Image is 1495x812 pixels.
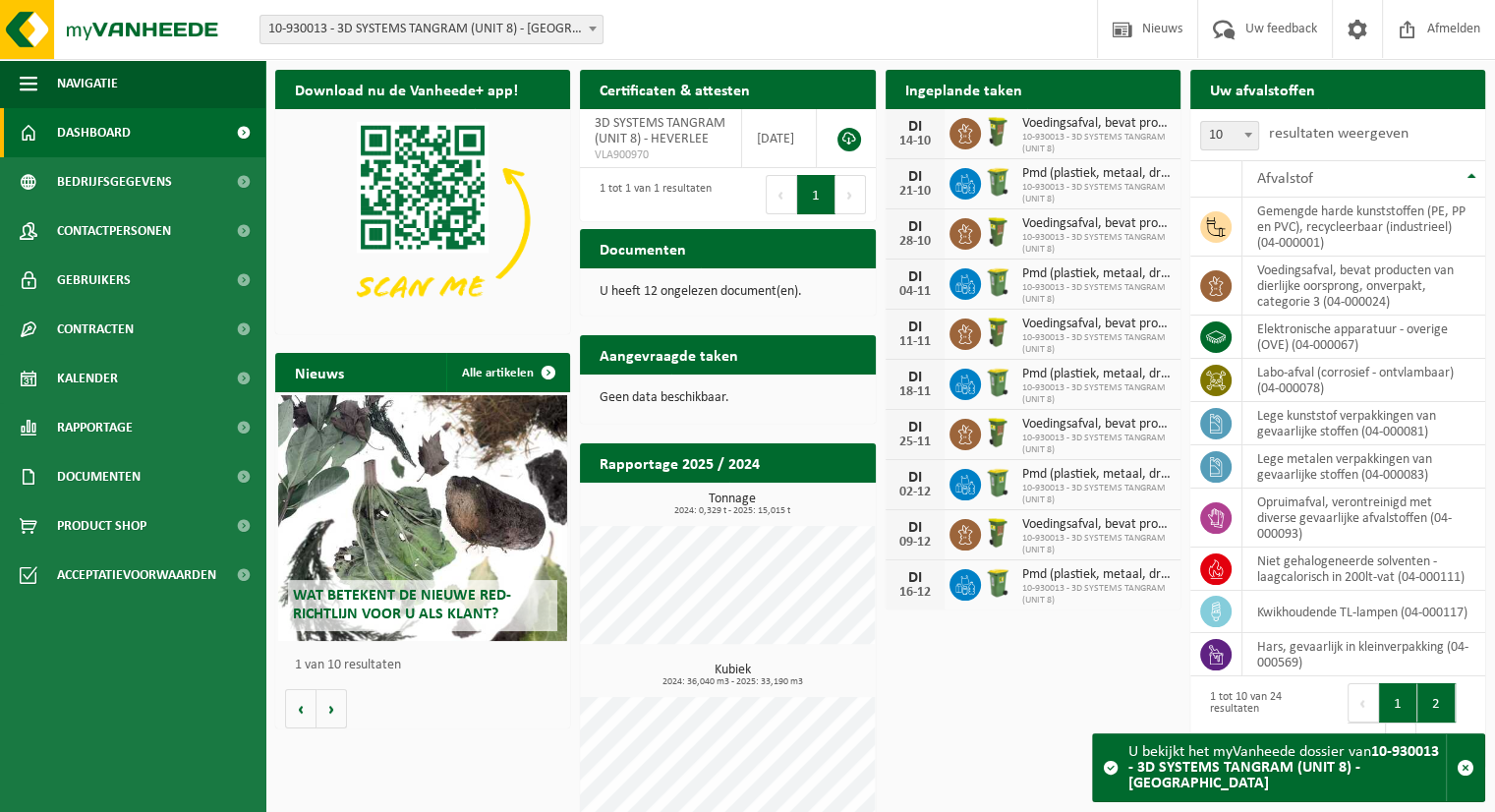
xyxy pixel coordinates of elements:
[981,265,1014,299] img: WB-0240-HPE-GN-50
[1022,567,1171,583] span: Pmd (plastiek, metaal, drankkartons) (bedrijven)
[981,366,1014,399] img: WB-0240-HPE-GN-50
[590,677,875,687] span: 2024: 36,040 m3 - 2025: 33,190 m3
[1242,489,1485,548] td: opruimafval, verontreinigd met diverse gevaarlijke afvalstoffen (04-000093)
[1022,116,1171,132] span: Voedingsafval, bevat producten van dierlijke oorsprong, onverpakt, categorie 3
[293,588,511,622] span: Wat betekent de nieuwe RED-richtlijn voor u als klant?
[895,470,935,486] div: DI
[1417,683,1456,723] button: 2
[260,16,603,43] span: 10-930013 - 3D SYSTEMS TANGRAM (UNIT 8) - HEVERLEE
[1200,681,1328,764] div: 1 tot 10 van 24 resultaten
[57,59,118,108] span: Navigatie
[1128,734,1446,801] div: U bekijkt het myVanheede dossier van
[1190,70,1335,108] h2: Uw afvalstoffen
[57,501,146,551] span: Product Shop
[895,169,935,185] div: DI
[981,416,1014,449] img: WB-0060-HPE-GN-50
[295,659,560,672] p: 1 van 10 resultaten
[1242,198,1485,257] td: gemengde harde kunststoffen (PE, PP en PVC), recycleerbaar (industrieel) (04-000001)
[1022,417,1171,433] span: Voedingsafval, bevat producten van dierlijke oorsprong, onverpakt, categorie 3
[275,109,570,330] img: Download de VHEPlus App
[895,385,935,399] div: 18-11
[57,305,134,354] span: Contracten
[895,586,935,600] div: 16-12
[1348,723,1386,762] button: 3
[1257,171,1313,187] span: Afvalstof
[1242,402,1485,445] td: lege kunststof verpakkingen van gevaarlijke stoffen (04-000081)
[275,70,538,108] h2: Download nu de Vanheede+ app!
[580,443,779,482] h2: Rapportage 2025 / 2024
[580,229,706,267] h2: Documenten
[1128,744,1439,791] strong: 10-930013 - 3D SYSTEMS TANGRAM (UNIT 8) - [GEOGRAPHIC_DATA]
[580,335,758,374] h2: Aangevraagde taken
[1022,216,1171,232] span: Voedingsafval, bevat producten van dierlijke oorsprong, onverpakt, categorie 3
[595,116,725,146] span: 3D SYSTEMS TANGRAM (UNIT 8) - HEVERLEE
[835,175,866,214] button: Next
[797,175,835,214] button: 1
[895,536,935,550] div: 09-12
[895,335,935,349] div: 11-11
[1022,166,1171,182] span: Pmd (plastiek, metaal, drankkartons) (bedrijven)
[895,319,935,335] div: DI
[1022,332,1171,356] span: 10-930013 - 3D SYSTEMS TANGRAM (UNIT 8)
[981,215,1014,249] img: WB-0060-HPE-GN-50
[278,395,567,641] a: Wat betekent de nieuwe RED-richtlijn voor u als klant?
[895,185,935,199] div: 21-10
[590,173,712,216] div: 1 tot 1 van 1 resultaten
[1022,517,1171,533] span: Voedingsafval, bevat producten van dierlijke oorsprong, onverpakt, categorie 3
[1022,483,1171,506] span: 10-930013 - 3D SYSTEMS TANGRAM (UNIT 8)
[590,493,875,516] h3: Tonnage
[981,566,1014,600] img: WB-0240-HPE-GN-50
[895,119,935,135] div: DI
[1379,683,1417,723] button: 1
[981,466,1014,499] img: WB-0240-HPE-GN-50
[57,354,118,403] span: Kalender
[590,664,875,687] h3: Kubiek
[1022,367,1171,382] span: Pmd (plastiek, metaal, drankkartons) (bedrijven)
[1022,433,1171,456] span: 10-930013 - 3D SYSTEMS TANGRAM (UNIT 8)
[895,520,935,536] div: DI
[895,486,935,499] div: 02-12
[57,403,133,452] span: Rapportage
[1386,723,1416,762] button: Next
[1242,591,1485,633] td: kwikhoudende TL-lampen (04-000117)
[1022,382,1171,406] span: 10-930013 - 3D SYSTEMS TANGRAM (UNIT 8)
[1022,317,1171,332] span: Voedingsafval, bevat producten van dierlijke oorsprong, onverpakt, categorie 3
[895,269,935,285] div: DI
[729,482,874,521] a: Bekijk rapportage
[895,219,935,235] div: DI
[285,689,316,728] button: Vorige
[1242,359,1485,402] td: labo-afval (corrosief - ontvlambaar) (04-000078)
[895,235,935,249] div: 28-10
[1242,257,1485,316] td: voedingsafval, bevat producten van dierlijke oorsprong, onverpakt, categorie 3 (04-000024)
[1269,126,1409,142] label: resultaten weergeven
[57,256,131,305] span: Gebruikers
[1022,182,1171,205] span: 10-930013 - 3D SYSTEMS TANGRAM (UNIT 8)
[1022,467,1171,483] span: Pmd (plastiek, metaal, drankkartons) (bedrijven)
[590,506,875,516] span: 2024: 0,329 t - 2025: 15,015 t
[595,147,726,163] span: VLA900970
[1022,266,1171,282] span: Pmd (plastiek, metaal, drankkartons) (bedrijven)
[580,70,770,108] h2: Certificaten & attesten
[57,206,171,256] span: Contactpersonen
[57,452,141,501] span: Documenten
[1022,232,1171,256] span: 10-930013 - 3D SYSTEMS TANGRAM (UNIT 8)
[895,435,935,449] div: 25-11
[316,689,347,728] button: Volgende
[895,135,935,148] div: 14-10
[766,175,797,214] button: Previous
[57,108,131,157] span: Dashboard
[57,157,172,206] span: Bedrijfsgegevens
[895,285,935,299] div: 04-11
[981,516,1014,550] img: WB-0060-HPE-GN-50
[981,316,1014,349] img: WB-0060-HPE-GN-50
[895,370,935,385] div: DI
[1022,132,1171,155] span: 10-930013 - 3D SYSTEMS TANGRAM (UNIT 8)
[1242,316,1485,359] td: elektronische apparatuur - overige (OVE) (04-000067)
[886,70,1042,108] h2: Ingeplande taken
[981,115,1014,148] img: WB-0060-HPE-GN-50
[895,420,935,435] div: DI
[57,551,216,600] span: Acceptatievoorwaarden
[742,109,817,168] td: [DATE]
[1201,122,1258,149] span: 10
[1200,121,1259,150] span: 10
